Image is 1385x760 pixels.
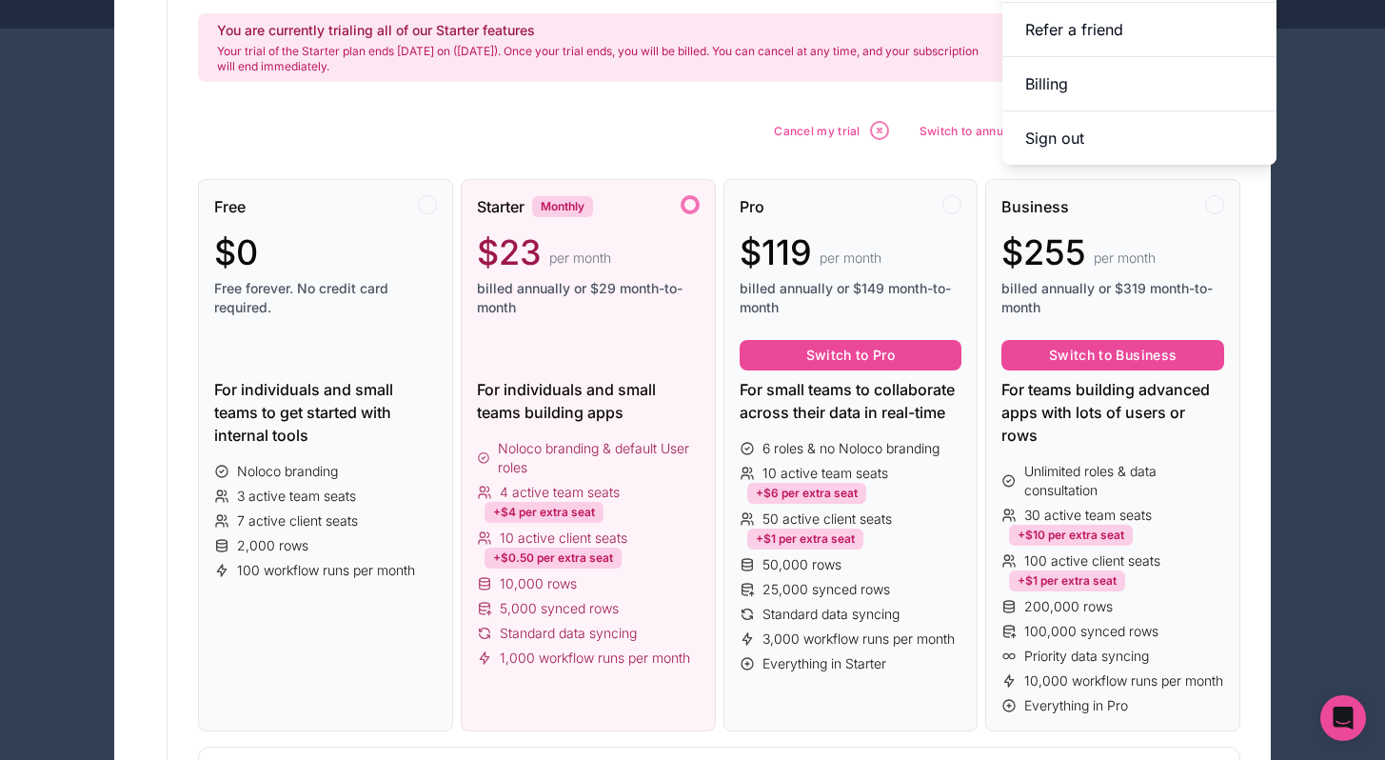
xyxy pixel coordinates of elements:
[237,487,356,506] span: 3 active team seats
[1024,671,1223,690] span: 10,000 workflow runs per month
[214,279,437,317] span: Free forever. No credit card required.
[237,536,308,555] span: 2,000 rows
[1001,233,1086,271] span: $255
[1024,551,1160,570] span: 100 active client seats
[217,21,993,40] h2: You are currently trialing all of our Starter features
[762,510,892,529] span: 50 active client seats
[1024,622,1158,641] span: 100,000 synced rows
[549,249,611,268] span: per month
[485,548,622,569] div: +$0.50 per extra seat
[237,561,415,580] span: 100 workflow runs per month
[1009,525,1133,546] div: +$10 per extra seat
[237,462,338,481] span: Noloco branding
[477,279,700,317] span: billed annually or $29 month-to-month
[500,624,637,643] span: Standard data syncing
[762,580,890,599] span: 25,000 synced rows
[762,464,888,483] span: 10 active team seats
[217,44,993,74] p: Your trial of the Starter plan ends [DATE] on ([DATE]). Once your trial ends, you will be billed....
[1024,462,1224,500] span: Unlimited roles & data consultation
[214,195,246,218] span: Free
[1001,279,1224,317] span: billed annually or $319 month-to-month
[747,483,866,504] div: +$6 per extra seat
[740,233,812,271] span: $119
[498,439,699,477] span: Noloco branding & default User roles
[1009,570,1125,591] div: +$1 per extra seat
[920,124,1040,138] span: Switch to annual plan
[237,511,358,530] span: 7 active client seats
[762,654,886,673] span: Everything in Starter
[477,195,524,218] span: Starter
[740,378,962,424] div: For small teams to collaborate across their data in real-time
[214,378,437,447] div: For individuals and small teams to get started with internal tools
[762,439,940,458] span: 6 roles & no Noloco branding
[913,112,1078,149] button: Switch to annual plan
[1024,597,1113,616] span: 200,000 rows
[500,649,690,668] span: 1,000 workflow runs per month
[740,279,962,317] span: billed annually or $149 month-to-month
[1002,57,1276,111] a: Billing
[1024,506,1152,525] span: 30 active team seats
[500,529,627,548] span: 10 active client seats
[774,124,861,138] span: Cancel my trial
[500,483,620,502] span: 4 active team seats
[1320,695,1366,741] div: Open Intercom Messenger
[500,599,619,618] span: 5,000 synced rows
[820,249,881,268] span: per month
[1001,340,1224,370] button: Switch to Business
[1001,195,1069,218] span: Business
[500,574,577,593] span: 10,000 rows
[1024,647,1149,666] span: Priority data syncing
[762,555,841,574] span: 50,000 rows
[477,378,700,424] div: For individuals and small teams building apps
[214,233,258,271] span: $0
[1001,378,1224,447] div: For teams building advanced apps with lots of users or rows
[477,233,542,271] span: $23
[767,112,898,149] button: Cancel my trial
[1002,111,1276,165] button: Sign out
[740,340,962,370] button: Switch to Pro
[762,605,900,624] span: Standard data syncing
[485,502,603,523] div: +$4 per extra seat
[747,529,863,550] div: +$1 per extra seat
[1024,696,1128,715] span: Everything in Pro
[1094,249,1156,268] span: per month
[532,196,593,217] div: Monthly
[1002,3,1276,57] a: Refer a friend
[740,195,764,218] span: Pro
[762,630,955,649] span: 3,000 workflow runs per month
